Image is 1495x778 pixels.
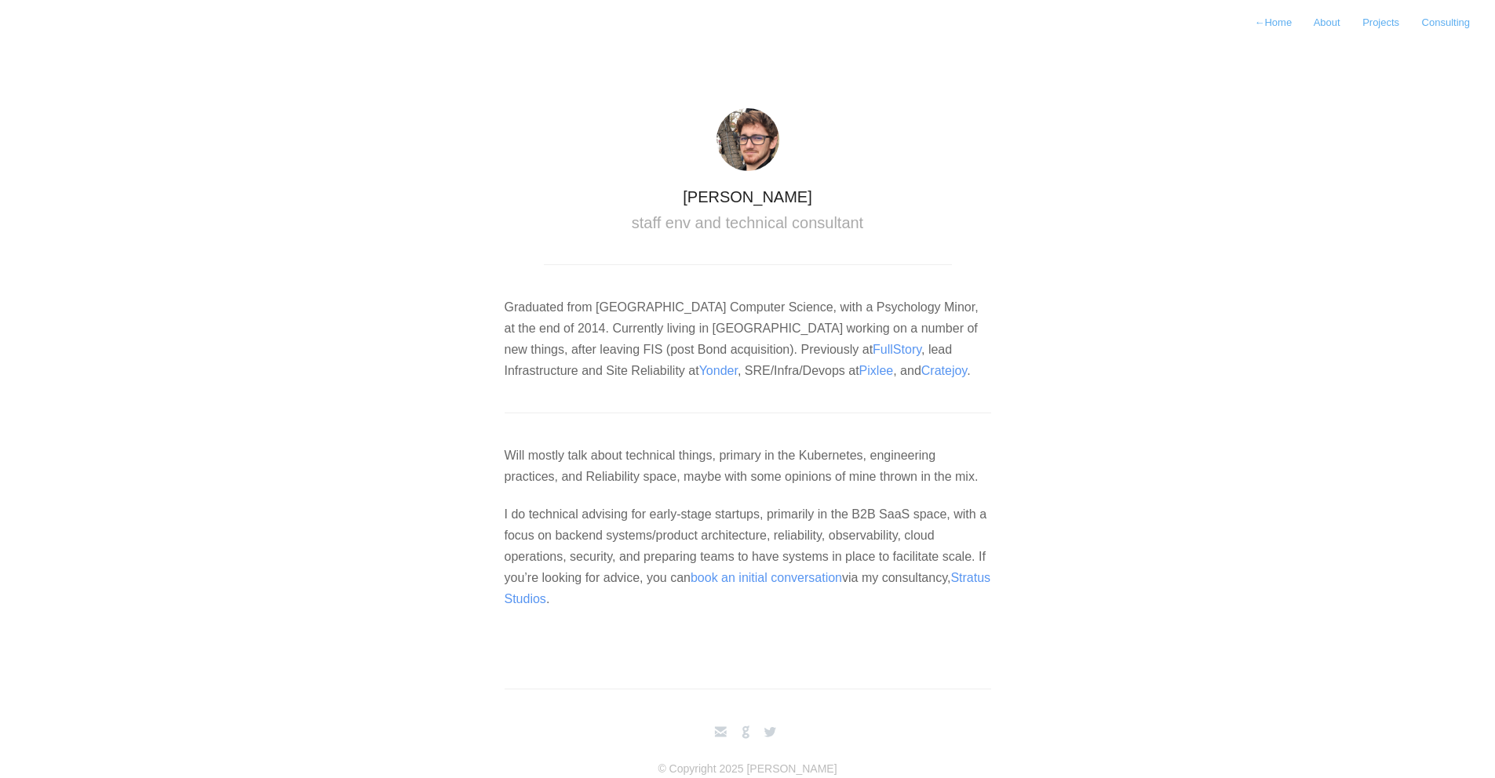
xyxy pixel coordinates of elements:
a: Yonder [699,364,738,377]
a: twitterbird [760,720,781,745]
a: Consulting [1413,10,1479,35]
h1: [PERSON_NAME] [544,189,952,205]
a: FullStory [873,343,921,356]
p: I do technical advising for early-stage startups, primarily in the B2B SaaS space, with a focus o... [505,504,991,610]
p: Will mostly talk about technical things, primary in the Kubernetes, engineering practices, and Re... [505,445,991,487]
a: email [710,720,731,745]
a: About [1304,10,1350,35]
p: Graduated from [GEOGRAPHIC_DATA] Computer Science, with a Psychology Minor, at the end of 2014. C... [505,296,991,382]
a: Projects [1353,10,1409,35]
a: ←Home [1245,10,1301,35]
a: Pixlee [859,364,894,377]
p: © Copyright 2025 [PERSON_NAME] [505,761,991,777]
a: Cratejoy [921,364,967,377]
img: avatar@2x.jpg [717,108,779,171]
a: book an initial conversation [691,571,842,584]
span: ← [1254,16,1264,28]
h2: staff env and technical consultant [544,213,952,233]
a: github [735,720,757,745]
